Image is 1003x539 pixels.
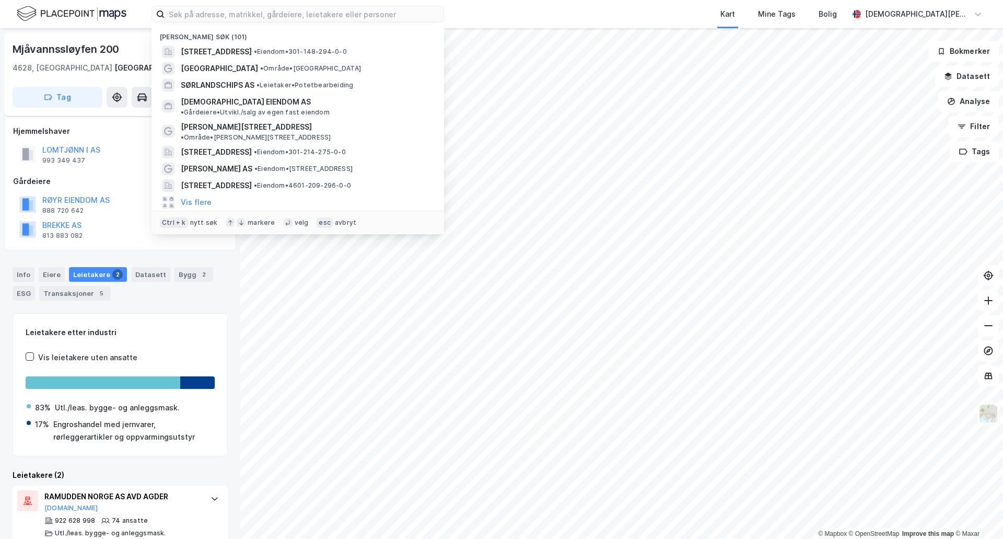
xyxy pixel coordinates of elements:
[13,175,227,188] div: Gårdeiere
[254,148,346,156] span: Eiendom • 301-214-275-0-0
[818,530,847,537] a: Mapbox
[160,217,188,228] div: Ctrl + k
[254,165,353,173] span: Eiendom • [STREET_ADDRESS]
[248,219,275,227] div: markere
[256,81,260,89] span: •
[199,269,209,280] div: 2
[949,116,999,137] button: Filter
[865,8,970,20] div: [DEMOGRAPHIC_DATA][PERSON_NAME]
[938,91,999,112] button: Analyse
[55,517,95,525] div: 922 628 998
[181,133,331,142] span: Område • [PERSON_NAME][STREET_ADDRESS]
[17,5,126,23] img: logo.f888ab2527a4732fd821a326f86c7f29.svg
[181,146,252,158] span: [STREET_ADDRESS]
[26,326,215,339] div: Leietakere etter industri
[256,81,353,89] span: Leietaker • Potetbearbeiding
[928,41,999,62] button: Bokmerker
[13,41,121,58] div: Mjåvannssløyfen 200
[114,62,228,74] div: [GEOGRAPHIC_DATA], 575/448
[13,267,34,282] div: Info
[165,6,444,22] input: Søk på adresse, matrikkel, gårdeiere, leietakere eller personer
[181,121,312,133] span: [PERSON_NAME][STREET_ADDRESS]
[951,489,1003,539] div: Kontrollprogram for chat
[819,8,837,20] div: Bolig
[13,469,228,481] div: Leietakere (2)
[42,207,84,215] div: 888 720 642
[849,530,900,537] a: OpenStreetMap
[260,64,361,73] span: Område • [GEOGRAPHIC_DATA]
[112,517,148,525] div: 74 ansatte
[42,156,85,165] div: 993 349 437
[112,269,123,280] div: 2
[254,148,257,156] span: •
[758,8,796,20] div: Mine Tags
[174,267,213,282] div: Bygg
[181,133,184,141] span: •
[181,108,184,116] span: •
[254,48,257,55] span: •
[69,267,127,282] div: Leietakere
[35,418,49,431] div: 17%
[181,179,252,192] span: [STREET_ADDRESS]
[978,404,998,423] img: Z
[951,489,1003,539] iframe: Chat Widget
[950,141,999,162] button: Tags
[53,418,214,443] div: Engroshandel med jernvarer, rørleggerartikler og oppvarmingsutstyr
[181,79,254,91] span: SØRLANDSCHIPS AS
[935,66,999,87] button: Datasett
[55,402,180,414] div: Utl./leas. bygge- og anleggsmask.
[13,62,112,74] div: 4628, [GEOGRAPHIC_DATA]
[181,62,258,75] span: [GEOGRAPHIC_DATA]
[181,163,252,175] span: [PERSON_NAME] AS
[260,64,263,72] span: •
[254,165,258,173] span: •
[902,530,954,537] a: Improve this map
[190,219,218,227] div: nytt søk
[39,267,65,282] div: Eiere
[254,181,257,189] span: •
[13,125,227,137] div: Hjemmelshaver
[44,504,98,512] button: [DOMAIN_NAME]
[96,288,107,299] div: 5
[254,181,351,190] span: Eiendom • 4601-209-296-0-0
[181,196,212,209] button: Vis flere
[42,232,83,240] div: 813 883 082
[335,219,356,227] div: avbryt
[181,96,311,108] span: [DEMOGRAPHIC_DATA] EIENDOM AS
[131,267,170,282] div: Datasett
[181,108,330,117] span: Gårdeiere • Utvikl./salg av egen fast eiendom
[317,217,333,228] div: esc
[720,8,735,20] div: Kart
[35,402,51,414] div: 83%
[38,351,137,364] div: Vis leietakere uten ansatte
[295,219,309,227] div: velg
[151,25,444,43] div: [PERSON_NAME] søk (101)
[39,286,111,301] div: Transaksjoner
[13,87,102,108] button: Tag
[13,286,35,301] div: ESG
[181,45,252,58] span: [STREET_ADDRESS]
[44,490,200,503] div: RAMUDDEN NORGE AS AVD AGDER
[254,48,347,56] span: Eiendom • 301-148-294-0-0
[55,529,166,537] div: Utl./leas. bygge- og anleggsmask.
